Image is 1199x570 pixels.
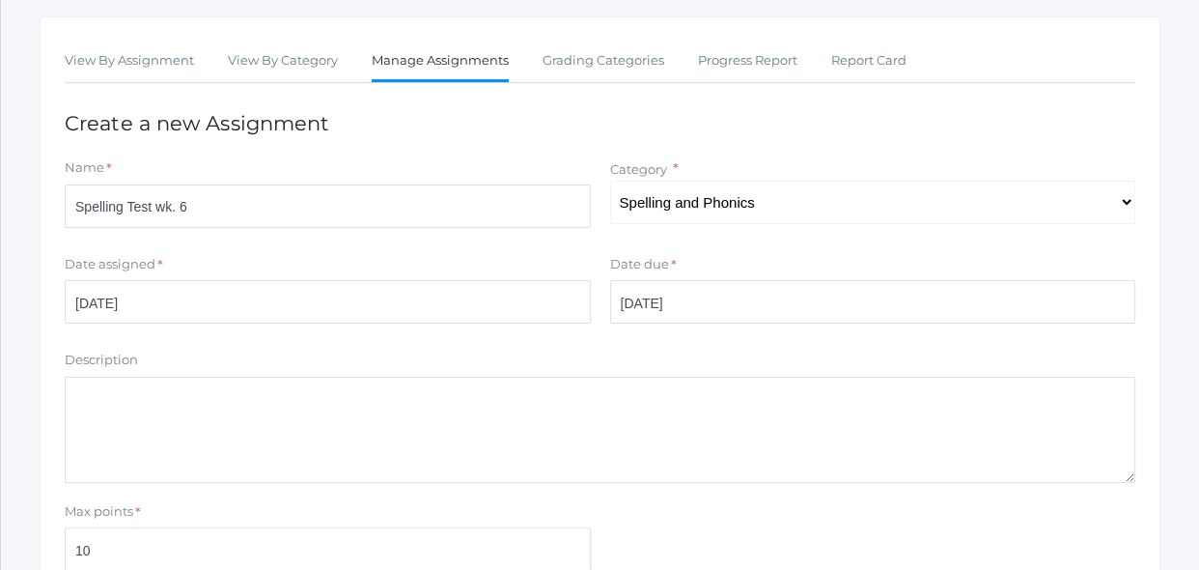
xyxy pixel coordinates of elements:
[228,42,338,80] a: View By Category
[831,42,906,80] a: Report Card
[65,502,133,522] label: Max points
[65,42,194,80] a: View By Assignment
[65,158,104,178] label: Name
[543,42,664,80] a: Grading Categories
[610,255,669,274] label: Date due
[65,112,1135,134] h1: Create a new Assignment
[610,161,667,177] label: Category
[698,42,797,80] a: Progress Report
[65,255,155,274] label: Date assigned
[372,42,509,83] a: Manage Assignments
[65,351,138,370] label: Description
